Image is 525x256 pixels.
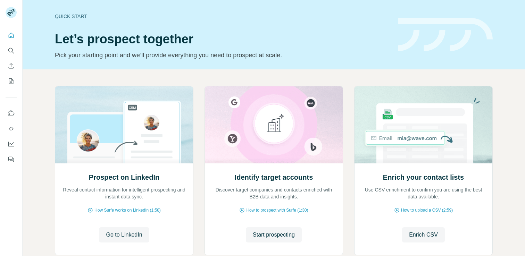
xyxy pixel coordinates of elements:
[402,227,445,242] button: Enrich CSV
[55,86,193,163] img: Prospect on LinkedIn
[89,172,159,182] h2: Prospect on LinkedIn
[6,122,17,135] button: Use Surfe API
[6,29,17,42] button: Quick start
[235,172,313,182] h2: Identify target accounts
[409,231,438,239] span: Enrich CSV
[354,86,493,163] img: Enrich your contact lists
[62,186,186,200] p: Reveal contact information for intelligent prospecting and instant data sync.
[6,153,17,165] button: Feedback
[55,50,390,60] p: Pick your starting point and we’ll provide everything you need to prospect at scale.
[205,86,343,163] img: Identify target accounts
[94,207,161,213] span: How Surfe works on LinkedIn (1:58)
[361,186,485,200] p: Use CSV enrichment to confirm you are using the best data available.
[246,207,308,213] span: How to prospect with Surfe (1:30)
[253,231,295,239] span: Start prospecting
[398,18,493,52] img: banner
[383,172,464,182] h2: Enrich your contact lists
[55,13,390,20] div: Quick start
[55,32,390,46] h1: Let’s prospect together
[6,44,17,57] button: Search
[246,227,302,242] button: Start prospecting
[6,75,17,87] button: My lists
[6,107,17,120] button: Use Surfe on LinkedIn
[6,138,17,150] button: Dashboard
[212,186,336,200] p: Discover target companies and contacts enriched with B2B data and insights.
[401,207,453,213] span: How to upload a CSV (2:59)
[6,60,17,72] button: Enrich CSV
[99,227,149,242] button: Go to LinkedIn
[106,231,142,239] span: Go to LinkedIn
